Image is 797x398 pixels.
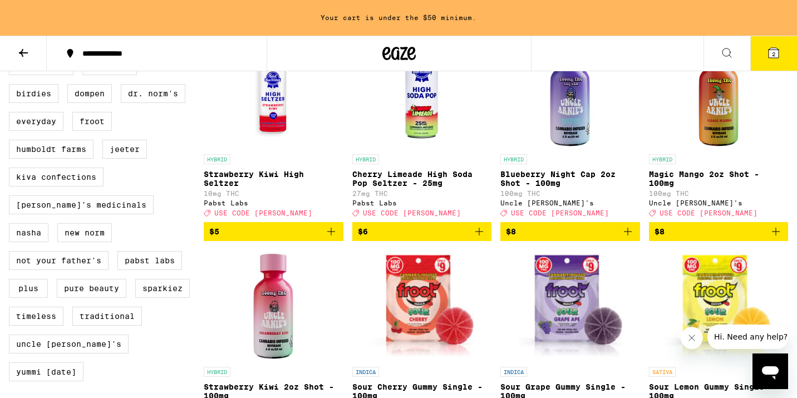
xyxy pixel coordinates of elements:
p: HYBRID [649,154,676,164]
img: Pabst Labs - Strawberry Kiwi High Seltzer [218,37,329,149]
button: Add to bag [204,222,343,241]
label: Timeless [9,307,63,326]
p: INDICA [352,367,379,377]
div: Pabst Labs [204,199,343,207]
div: Pabst Labs [352,199,492,207]
span: $5 [209,227,219,236]
iframe: Button to launch messaging window [752,353,788,389]
span: $6 [358,227,368,236]
iframe: Message from company [707,325,788,349]
p: 10mg THC [204,190,343,197]
label: Sparkiez [135,279,190,298]
label: Pabst Labs [117,251,182,270]
span: USE CODE [PERSON_NAME] [214,209,312,217]
p: HYBRID [352,154,379,164]
label: Birdies [9,84,58,103]
span: USE CODE [PERSON_NAME] [660,209,757,217]
label: Humboldt Farms [9,140,94,159]
label: Kiva Confections [9,168,104,186]
label: Not Your Father's [9,251,109,270]
img: Pabst Labs - Cherry Limeade High Soda Pop Seltzer - 25mg [366,37,478,149]
span: $8 [506,227,516,236]
a: Open page for Blueberry Night Cap 2oz Shot - 100mg from Uncle Arnie's [500,37,640,222]
p: 100mg THC [500,190,640,197]
label: Uncle [PERSON_NAME]'s [9,335,129,353]
div: Uncle [PERSON_NAME]'s [500,199,640,207]
span: USE CODE [PERSON_NAME] [511,209,609,217]
label: Jeeter [102,140,147,159]
img: Froot - Sour Cherry Gummy Single - 100mg [353,250,490,361]
img: Uncle Arnie's - Magic Mango 2oz Shot - 100mg [663,37,774,149]
p: Blueberry Night Cap 2oz Shot - 100mg [500,170,640,188]
p: INDICA [500,367,527,377]
img: Froot - Sour Grape Gummy Single - 100mg [502,250,638,361]
a: Open page for Cherry Limeade High Soda Pop Seltzer - 25mg from Pabst Labs [352,37,492,222]
label: NASHA [9,223,48,242]
p: 100mg THC [649,190,789,197]
button: 2 [750,36,797,71]
button: Add to bag [500,222,640,241]
label: Everyday [9,112,63,131]
p: SATIVA [649,367,676,377]
a: Open page for Magic Mango 2oz Shot - 100mg from Uncle Arnie's [649,37,789,222]
img: Froot - Sour Lemon Gummy Single - 100mg [650,250,786,361]
p: HYBRID [500,154,527,164]
label: Dr. Norm's [121,84,185,103]
img: Uncle Arnie's - Strawberry Kiwi 2oz Shot - 100mg [218,250,329,361]
label: Yummi [DATE] [9,362,83,381]
iframe: Close message [681,327,703,349]
button: Add to bag [649,222,789,241]
button: Add to bag [352,222,492,241]
p: 27mg THC [352,190,492,197]
p: HYBRID [204,367,230,377]
p: Cherry Limeade High Soda Pop Seltzer - 25mg [352,170,492,188]
label: Traditional [72,307,142,326]
p: Magic Mango 2oz Shot - 100mg [649,170,789,188]
span: USE CODE [PERSON_NAME] [363,209,461,217]
span: 2 [772,51,775,57]
label: PLUS [9,279,48,298]
label: Froot [72,112,112,131]
label: New Norm [57,223,112,242]
a: Open page for Strawberry Kiwi High Seltzer from Pabst Labs [204,37,343,222]
p: Strawberry Kiwi High Seltzer [204,170,343,188]
label: Pure Beauty [57,279,126,298]
p: HYBRID [204,154,230,164]
div: Uncle [PERSON_NAME]'s [649,199,789,207]
label: Dompen [67,84,112,103]
img: Uncle Arnie's - Blueberry Night Cap 2oz Shot - 100mg [514,37,626,149]
label: [PERSON_NAME]'s Medicinals [9,195,154,214]
span: $8 [655,227,665,236]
